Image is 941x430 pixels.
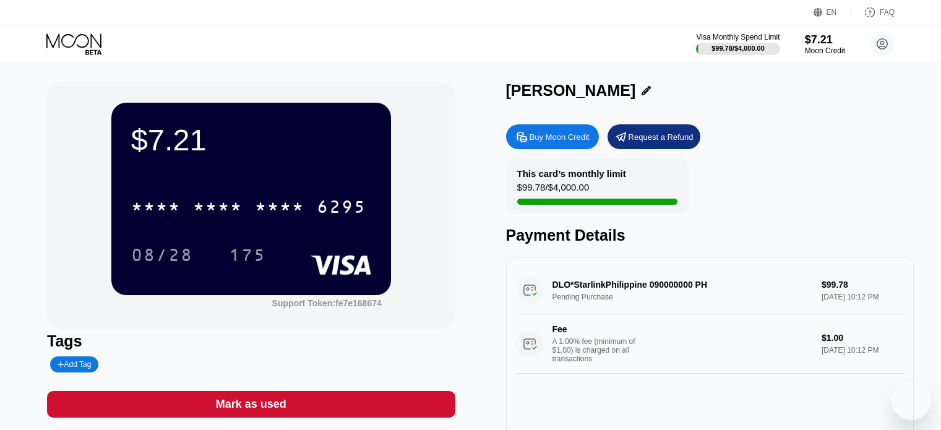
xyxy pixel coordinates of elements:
div: $7.21 [131,123,371,157]
div: Mark as used [216,397,286,411]
div: Request a Refund [608,124,700,149]
div: 08/28 [131,247,193,267]
div: Request a Refund [629,132,694,142]
div: Mark as used [47,391,455,418]
div: $7.21Moon Credit [805,33,845,55]
div: EN [814,6,851,19]
div: Tags [47,332,455,350]
div: This card’s monthly limit [517,168,626,179]
div: EN [827,8,837,17]
div: $1.00 [822,333,904,343]
div: Buy Moon Credit [506,124,599,149]
div: $99.78 / $4,000.00 [517,182,590,199]
div: Add Tag [50,356,98,372]
div: Buy Moon Credit [530,132,590,142]
div: FAQ [851,6,895,19]
div: FeeA 1.00% fee (minimum of $1.00) is charged on all transactions$1.00[DATE] 10:12 PM [516,314,904,374]
div: 6295 [317,199,366,218]
div: Moon Credit [805,46,845,55]
div: [DATE] 10:12 PM [822,346,904,355]
div: $7.21 [805,33,845,46]
div: Fee [552,324,639,334]
div: $99.78 / $4,000.00 [711,45,765,52]
div: Support Token: fe7e168674 [272,298,382,308]
div: 08/28 [122,239,202,270]
div: Support Token:fe7e168674 [272,298,382,308]
div: Visa Monthly Spend Limit$99.78/$4,000.00 [696,33,780,55]
div: 175 [229,247,266,267]
div: 175 [220,239,275,270]
div: A 1.00% fee (minimum of $1.00) is charged on all transactions [552,337,645,363]
div: [PERSON_NAME] [506,82,636,100]
div: Payment Details [506,226,914,244]
iframe: Button to launch messaging window, conversation in progress [892,381,931,420]
div: Add Tag [58,360,91,369]
div: Visa Monthly Spend Limit [696,33,780,41]
div: FAQ [880,8,895,17]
